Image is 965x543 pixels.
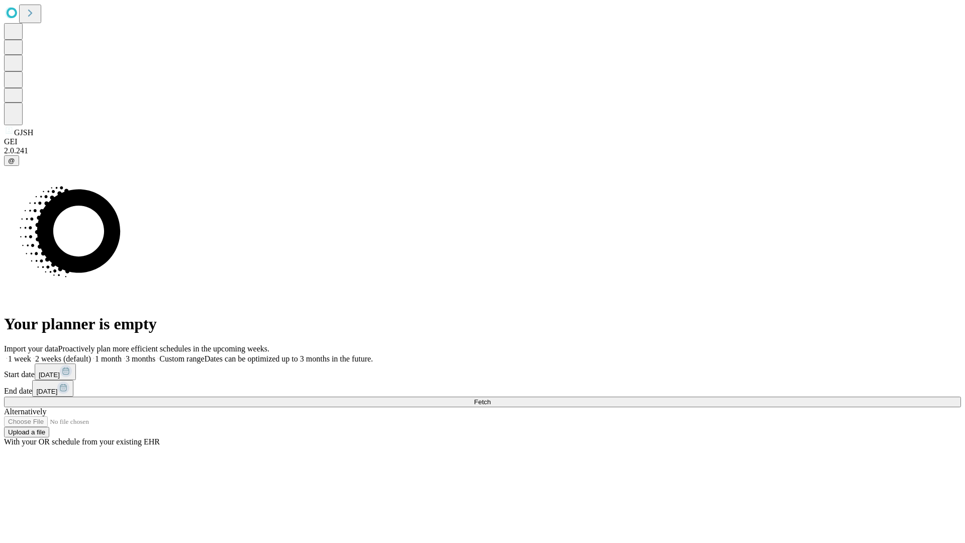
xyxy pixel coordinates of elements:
div: 2.0.241 [4,146,961,155]
span: Dates can be optimized up to 3 months in the future. [205,354,373,363]
span: @ [8,157,15,164]
span: Import your data [4,344,58,353]
button: [DATE] [35,364,76,380]
span: Proactively plan more efficient schedules in the upcoming weeks. [58,344,269,353]
h1: Your planner is empty [4,315,961,333]
span: With your OR schedule from your existing EHR [4,437,160,446]
span: 2 weeks (default) [35,354,91,363]
button: [DATE] [32,380,73,397]
button: @ [4,155,19,166]
div: GEI [4,137,961,146]
span: 1 month [95,354,122,363]
div: Start date [4,364,961,380]
span: Alternatively [4,407,46,416]
span: 1 week [8,354,31,363]
span: GJSH [14,128,33,137]
span: [DATE] [39,371,60,379]
span: Custom range [159,354,204,363]
span: 3 months [126,354,155,363]
span: [DATE] [36,388,57,395]
div: End date [4,380,961,397]
button: Fetch [4,397,961,407]
span: Fetch [474,398,491,406]
button: Upload a file [4,427,49,437]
